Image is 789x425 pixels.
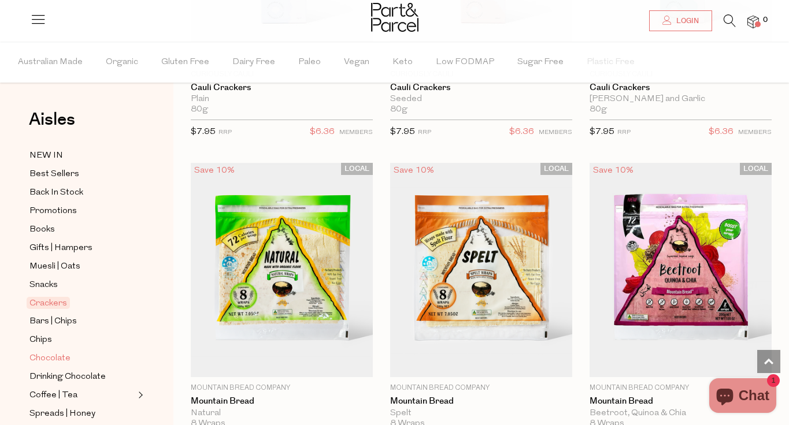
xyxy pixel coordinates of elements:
[29,204,135,218] a: Promotions
[29,222,135,237] a: Books
[29,333,135,347] a: Chips
[590,128,614,136] span: $7.95
[740,163,772,175] span: LOCAL
[29,259,135,274] a: Muesli | Oats
[590,408,772,419] div: Beetroot, Quinoa & Chia
[191,396,373,407] a: Mountain Bread
[29,314,135,329] a: Bars | Chips
[649,10,712,31] a: Login
[29,278,135,292] a: Snacks
[191,383,373,393] p: Mountain Bread Company
[29,351,135,366] a: Chocolate
[590,383,772,393] p: Mountain Bread Company
[344,42,369,83] span: Vegan
[161,42,209,83] span: Gluten Free
[590,163,772,378] img: Mountain Bread
[539,129,572,136] small: MEMBERS
[709,125,734,140] span: $6.36
[106,42,138,83] span: Organic
[390,128,415,136] span: $7.95
[232,42,275,83] span: Dairy Free
[436,42,494,83] span: Low FODMAP
[418,129,431,136] small: RRP
[392,42,413,83] span: Keto
[339,129,373,136] small: MEMBERS
[29,148,135,163] a: NEW IN
[390,105,408,115] span: 80g
[341,163,373,175] span: LOCAL
[587,42,635,83] span: Plastic Free
[191,128,216,136] span: $7.95
[673,16,699,26] span: Login
[590,396,772,407] a: Mountain Bread
[590,94,772,105] div: [PERSON_NAME] and Garlic
[590,163,637,178] div: Save 10%
[310,125,335,140] span: $6.36
[191,105,208,115] span: 80g
[29,149,63,163] span: NEW IN
[29,352,71,366] span: Chocolate
[191,83,373,93] a: Cauli Crackers
[29,167,79,181] span: Best Sellers
[390,383,572,393] p: Mountain Bread Company
[29,333,52,347] span: Chips
[191,408,373,419] div: Natural
[517,42,564,83] span: Sugar Free
[29,278,58,292] span: Snacks
[18,42,83,83] span: Australian Made
[390,83,572,93] a: Cauli Crackers
[29,315,77,329] span: Bars | Chips
[29,186,83,200] span: Back In Stock
[218,129,232,136] small: RRP
[509,125,534,140] span: $6.36
[191,163,373,378] img: Mountain Bread
[135,388,143,402] button: Expand/Collapse Coffee | Tea
[738,129,772,136] small: MEMBERS
[617,129,631,136] small: RRP
[390,396,572,407] a: Mountain Bread
[29,296,135,310] a: Crackers
[29,204,77,218] span: Promotions
[371,3,418,32] img: Part&Parcel
[29,370,106,384] span: Drinking Chocolate
[706,378,780,416] inbox-online-store-chat: Shopify online store chat
[298,42,321,83] span: Paleo
[29,388,135,402] a: Coffee | Tea
[540,163,572,175] span: LOCAL
[29,389,77,402] span: Coffee | Tea
[29,260,80,274] span: Muesli | Oats
[29,223,55,237] span: Books
[29,241,92,255] span: Gifts | Hampers
[29,167,135,181] a: Best Sellers
[590,105,607,115] span: 80g
[29,111,75,140] a: Aisles
[191,94,373,105] div: Plain
[390,163,438,178] div: Save 10%
[27,297,70,309] span: Crackers
[29,407,95,421] span: Spreads | Honey
[390,408,572,419] div: Spelt
[390,94,572,105] div: Seeded
[29,241,135,255] a: Gifts | Hampers
[590,83,772,93] a: Cauli Crackers
[29,185,135,200] a: Back In Stock
[29,407,135,421] a: Spreads | Honey
[747,16,759,28] a: 0
[390,163,572,378] img: Mountain Bread
[191,163,238,178] div: Save 10%
[29,370,135,384] a: Drinking Chocolate
[29,107,75,132] span: Aisles
[760,15,771,25] span: 0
